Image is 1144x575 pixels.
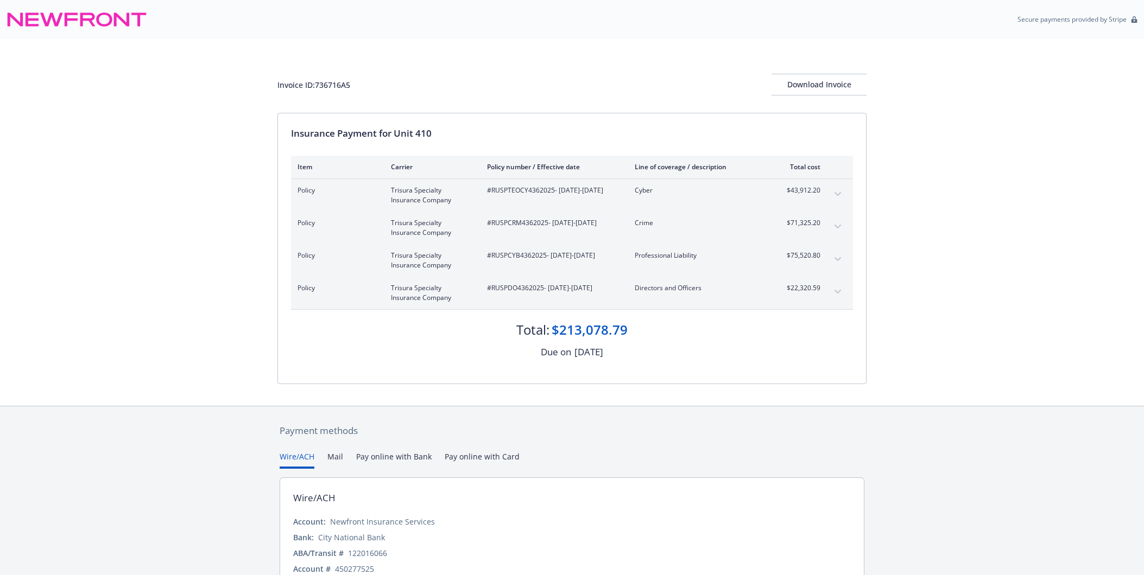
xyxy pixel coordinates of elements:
[293,491,336,505] div: Wire/ACH
[552,321,628,339] div: $213,078.79
[298,283,374,293] span: Policy
[348,547,387,559] div: 122016066
[327,451,343,469] button: Mail
[487,251,617,260] span: #RUSPCYB4362025 - [DATE]-[DATE]
[487,218,617,228] span: #RUSPCRM4362025 - [DATE]-[DATE]
[635,162,762,171] div: Line of coverage / description
[487,283,617,293] span: #RUSPDO4362025 - [DATE]-[DATE]
[541,345,571,359] div: Due on
[780,162,820,171] div: Total cost
[635,283,762,293] span: Directors and Officers
[356,451,432,469] button: Pay online with Bank
[574,345,603,359] div: [DATE]
[298,218,374,228] span: Policy
[298,162,374,171] div: Item
[291,212,853,244] div: PolicyTrisura Specialty Insurance Company#RUSPCRM4362025- [DATE]-[DATE]Crime$71,325.20expand content
[780,283,820,293] span: $22,320.59
[635,186,762,195] span: Cyber
[829,251,846,268] button: expand content
[635,218,762,228] span: Crime
[445,451,520,469] button: Pay online with Card
[280,424,864,438] div: Payment methods
[335,563,374,574] div: 450277525
[291,179,853,212] div: PolicyTrisura Specialty Insurance Company#RUSPTEOCY4362025- [DATE]-[DATE]Cyber$43,912.20expand co...
[516,321,549,339] div: Total:
[829,283,846,301] button: expand content
[293,516,326,527] div: Account:
[772,74,867,95] button: Download Invoice
[291,244,853,277] div: PolicyTrisura Specialty Insurance Company#RUSPCYB4362025- [DATE]-[DATE]Professional Liability$75,...
[1017,15,1127,24] p: Secure payments provided by Stripe
[277,79,350,91] div: Invoice ID: 736716A5
[780,251,820,260] span: $75,520.80
[829,218,846,235] button: expand content
[291,126,853,140] div: Insurance Payment for Unit 410
[391,251,470,270] span: Trisura Specialty Insurance Company
[291,277,853,309] div: PolicyTrisura Specialty Insurance Company#RUSPDO4362025- [DATE]-[DATE]Directors and Officers$22,3...
[298,186,374,195] span: Policy
[330,516,435,527] div: Newfront Insurance Services
[391,186,470,205] span: Trisura Specialty Insurance Company
[780,186,820,195] span: $43,912.20
[293,547,344,559] div: ABA/Transit #
[293,532,314,543] div: Bank:
[280,451,314,469] button: Wire/ACH
[635,251,762,260] span: Professional Liability
[772,74,867,95] div: Download Invoice
[391,162,470,171] div: Carrier
[293,563,331,574] div: Account #
[318,532,385,543] div: City National Bank
[391,283,470,303] span: Trisura Specialty Insurance Company
[780,218,820,228] span: $71,325.20
[829,186,846,203] button: expand content
[391,218,470,238] span: Trisura Specialty Insurance Company
[487,162,617,171] div: Policy number / Effective date
[487,186,617,195] span: #RUSPTEOCY4362025 - [DATE]-[DATE]
[298,251,374,260] span: Policy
